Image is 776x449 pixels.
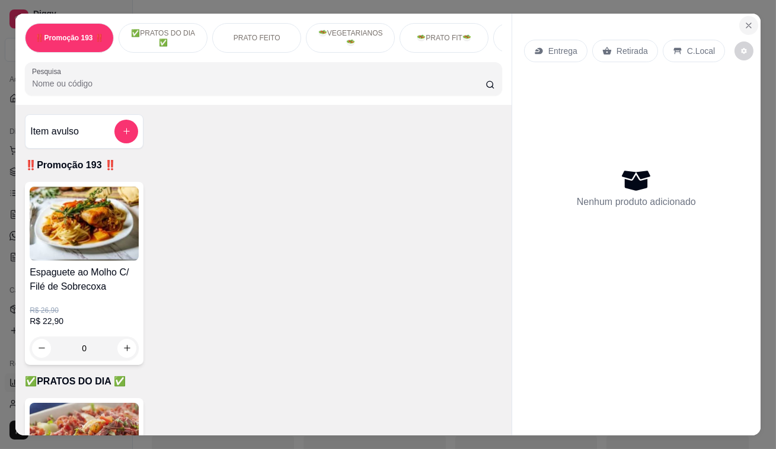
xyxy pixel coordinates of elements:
p: C.Local [687,45,715,57]
button: add-separate-item [114,120,138,143]
h4: Item avulso [30,124,79,139]
p: Nenhum produto adicionado [577,195,696,209]
img: product-image [30,187,139,261]
p: 🥗PRATO FIT🥗 [417,33,471,43]
p: ✅PRATOS DO DIA ✅ [129,28,197,47]
label: Pesquisa [32,66,65,76]
p: PRATO FEITO [234,33,280,43]
p: ‼️Promoção 193 ‼️ [25,158,502,172]
h4: Espaguete ao Molho C/ Filé de Sobrecoxa [30,265,139,294]
button: decrease-product-quantity [735,41,753,60]
button: Close [739,16,758,35]
p: R$ 22,90 [30,315,139,327]
button: decrease-product-quantity [32,339,51,358]
button: increase-product-quantity [117,339,136,358]
p: ‼️Promoção 193 ‼️ [36,33,104,43]
p: Retirada [617,45,648,57]
p: 🥗VEGETARIANOS🥗 [316,28,385,47]
p: ✅PRATOS DO DIA ✅ [25,374,502,389]
input: Pesquisa [32,78,486,89]
p: R$ 26,90 [30,306,139,315]
p: Entrega [548,45,577,57]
